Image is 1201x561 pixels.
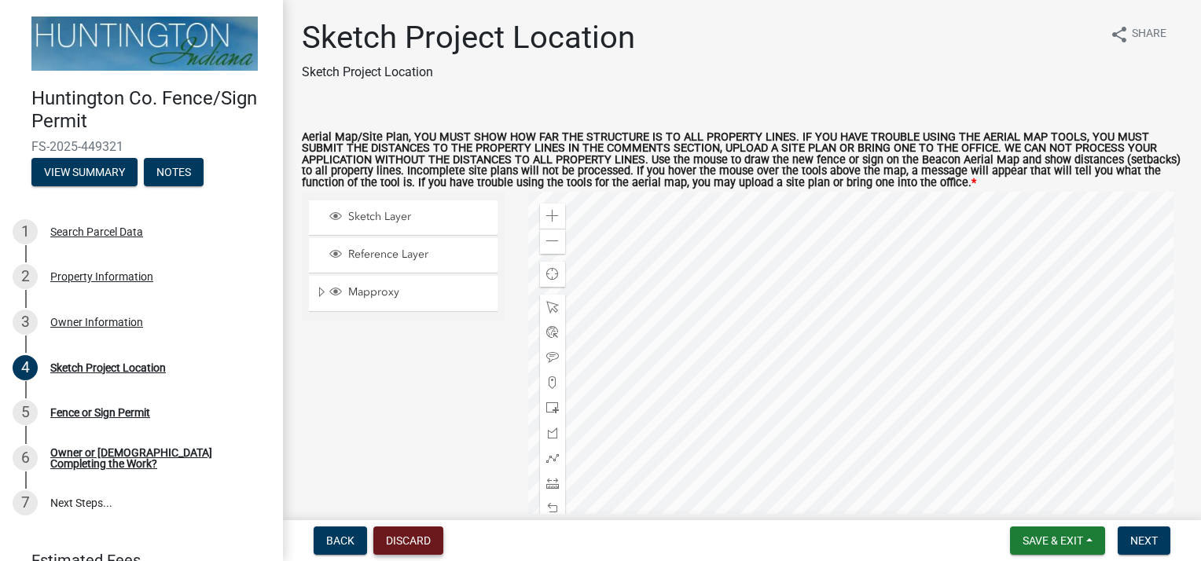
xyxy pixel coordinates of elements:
button: Save & Exit [1010,526,1105,555]
div: Owner or [DEMOGRAPHIC_DATA] Completing the Work? [50,447,258,469]
li: Reference Layer [309,238,498,273]
ul: Layer List [307,196,499,317]
div: Owner Information [50,317,143,328]
div: Zoom out [540,229,565,254]
span: Mapproxy [344,285,492,299]
p: Sketch Project Location [302,63,635,82]
h4: Huntington Co. Fence/Sign Permit [31,87,270,133]
label: Aerial Map/Site Plan, YOU MUST SHOW HOW FAR THE STRUCTURE IS TO ALL PROPERTY LINES. IF YOU HAVE T... [302,132,1182,189]
span: Next [1130,534,1158,547]
span: FS-2025-449321 [31,139,252,154]
div: Reference Layer [327,247,492,263]
li: Sketch Layer [309,200,498,236]
span: Reference Layer [344,247,492,262]
div: Find my location [540,262,565,287]
div: Mapproxy [327,285,492,301]
div: 4 [13,355,38,380]
wm-modal-confirm: Notes [144,167,204,179]
li: Mapproxy [309,276,498,312]
div: 5 [13,400,38,425]
span: Expand [315,285,327,302]
img: Huntington County, Indiana [31,16,258,71]
h1: Sketch Project Location [302,19,635,57]
div: Fence or Sign Permit [50,407,150,418]
div: Sketch Layer [327,210,492,225]
button: shareShare [1097,19,1179,49]
wm-modal-confirm: Summary [31,167,138,179]
span: Sketch Layer [344,210,492,224]
button: Next [1118,526,1170,555]
button: View Summary [31,158,138,186]
span: Save & Exit [1023,534,1083,547]
div: 3 [13,310,38,335]
div: Sketch Project Location [50,362,166,373]
div: Zoom in [540,203,565,229]
div: 7 [13,490,38,515]
span: Share [1132,25,1166,44]
button: Notes [144,158,204,186]
div: 6 [13,445,38,471]
div: 2 [13,264,38,289]
div: Property Information [50,271,153,282]
div: 1 [13,219,38,244]
i: share [1110,25,1129,44]
button: Back [314,526,367,555]
button: Discard [373,526,443,555]
span: Back [326,534,354,547]
div: Search Parcel Data [50,226,143,237]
